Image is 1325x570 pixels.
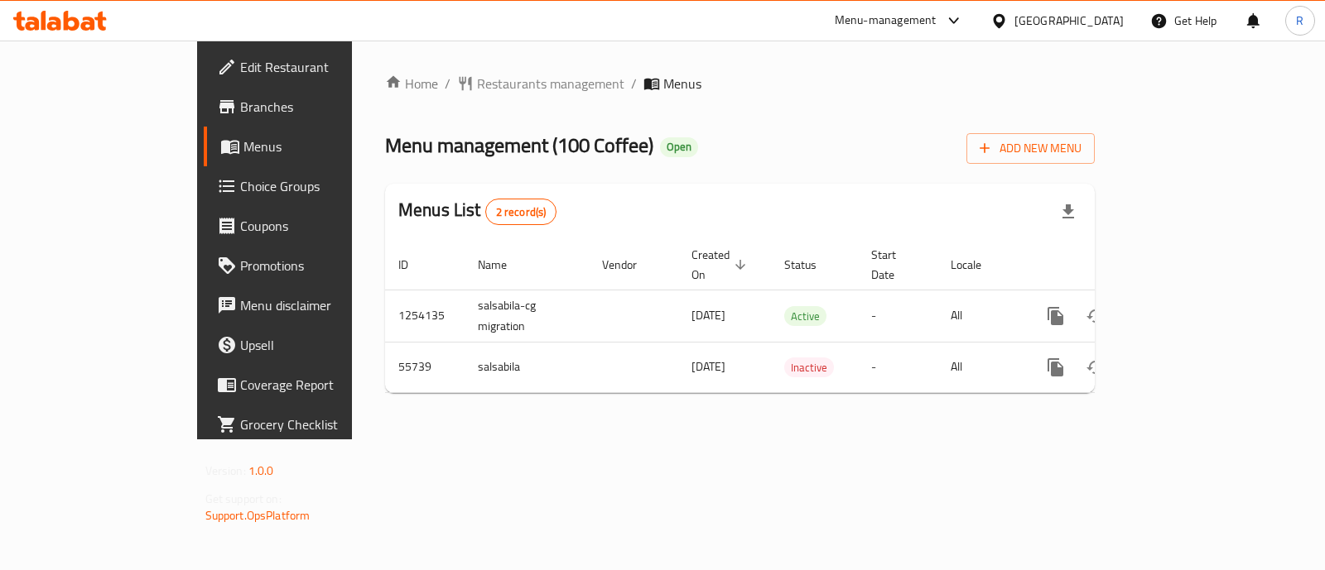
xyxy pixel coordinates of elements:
[204,365,418,405] a: Coverage Report
[205,505,311,526] a: Support.OpsPlatform
[1036,296,1076,336] button: more
[486,204,556,220] span: 2 record(s)
[240,176,405,196] span: Choice Groups
[385,290,465,342] td: 1254135
[835,11,937,31] div: Menu-management
[240,414,405,434] span: Grocery Checklist
[204,127,418,166] a: Menus
[240,335,405,355] span: Upsell
[937,290,1023,342] td: All
[465,290,589,342] td: salsabila-cg migration
[385,127,653,164] span: Menu management ( 100 Coffee )
[385,342,465,392] td: 55739
[478,255,528,275] span: Name
[204,206,418,246] a: Coupons
[204,47,418,87] a: Edit Restaurant
[385,74,1095,93] nav: breadcrumb
[980,138,1082,159] span: Add New Menu
[663,74,701,93] span: Menus
[1014,12,1124,30] div: [GEOGRAPHIC_DATA]
[398,198,556,225] h2: Menus List
[385,240,1208,393] table: enhanced table
[784,255,838,275] span: Status
[602,255,658,275] span: Vendor
[243,137,405,156] span: Menus
[240,216,405,236] span: Coupons
[631,74,637,93] li: /
[240,256,405,275] span: Promotions
[1036,347,1076,387] button: more
[660,140,698,154] span: Open
[485,199,557,225] div: Total records count
[858,342,937,392] td: -
[205,488,282,510] span: Get support on:
[240,97,405,117] span: Branches
[1048,192,1088,232] div: Export file
[240,375,405,395] span: Coverage Report
[445,74,450,93] li: /
[691,245,751,285] span: Created On
[858,290,937,342] td: -
[1296,12,1303,30] span: R
[204,87,418,127] a: Branches
[240,295,405,315] span: Menu disclaimer
[1023,240,1208,290] th: Actions
[660,137,698,157] div: Open
[784,306,826,326] div: Active
[398,255,430,275] span: ID
[951,255,1003,275] span: Locale
[248,460,274,481] span: 1.0.0
[871,245,918,285] span: Start Date
[204,166,418,206] a: Choice Groups
[1076,296,1115,336] button: Change Status
[477,74,624,93] span: Restaurants management
[457,74,624,93] a: Restaurants management
[205,460,246,481] span: Version:
[204,405,418,444] a: Grocery Checklist
[966,133,1095,164] button: Add New Menu
[784,358,834,377] span: Inactive
[691,304,725,326] span: [DATE]
[784,307,826,326] span: Active
[204,285,418,325] a: Menu disclaimer
[240,57,405,77] span: Edit Restaurant
[204,325,418,365] a: Upsell
[204,246,418,285] a: Promotions
[691,356,725,377] span: [DATE]
[937,342,1023,392] td: All
[1076,347,1115,387] button: Change Status
[465,342,589,392] td: salsabila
